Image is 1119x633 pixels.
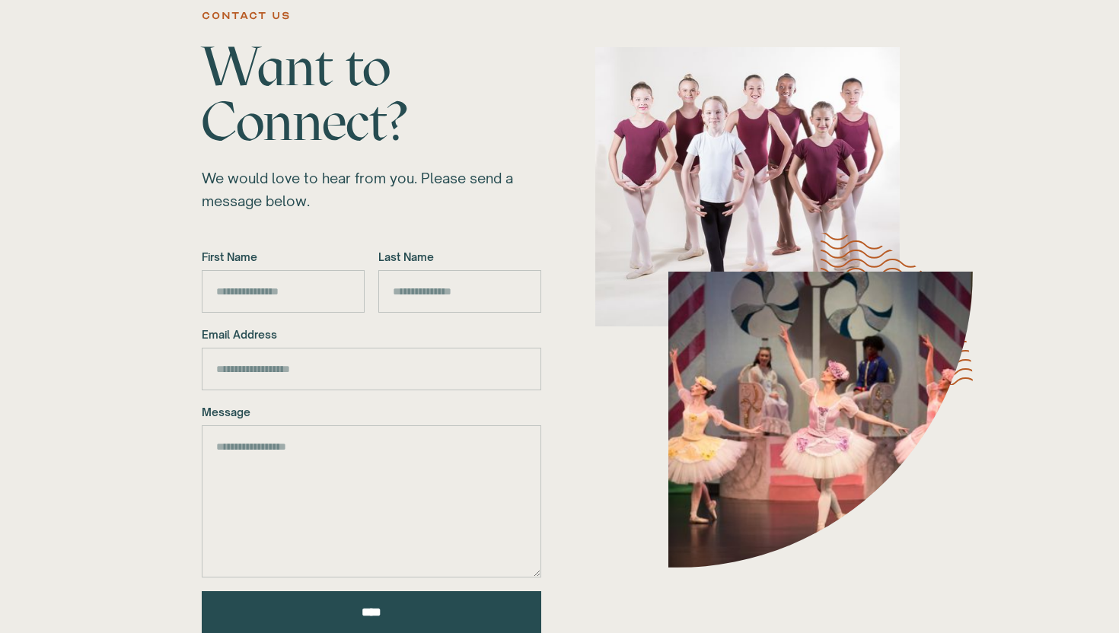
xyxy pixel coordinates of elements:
div: We would love to hear from you. Please send a message below. [202,167,541,212]
h1: Want to Connect? [202,39,541,148]
label: Last Name [378,249,541,266]
div: contact us [202,7,291,25]
label: First Name [202,249,365,266]
label: Email Address [202,326,541,343]
label: Message [202,404,541,421]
